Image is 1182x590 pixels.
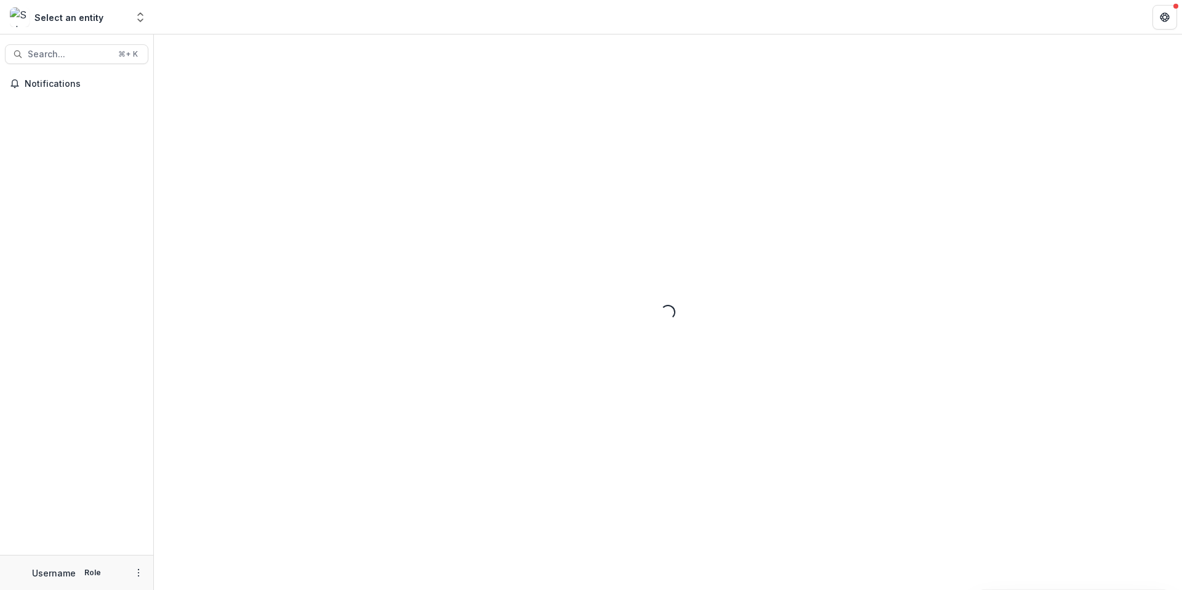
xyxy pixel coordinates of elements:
div: Select an entity [34,11,103,24]
button: More [131,565,146,580]
p: Username [32,567,76,580]
button: Get Help [1152,5,1177,30]
button: Open entity switcher [132,5,149,30]
img: Select an entity [10,7,30,27]
div: ⌘ + K [116,47,140,61]
button: Search... [5,44,148,64]
span: Notifications [25,79,143,89]
button: Notifications [5,74,148,94]
span: Search... [28,49,111,60]
p: Role [81,567,105,578]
